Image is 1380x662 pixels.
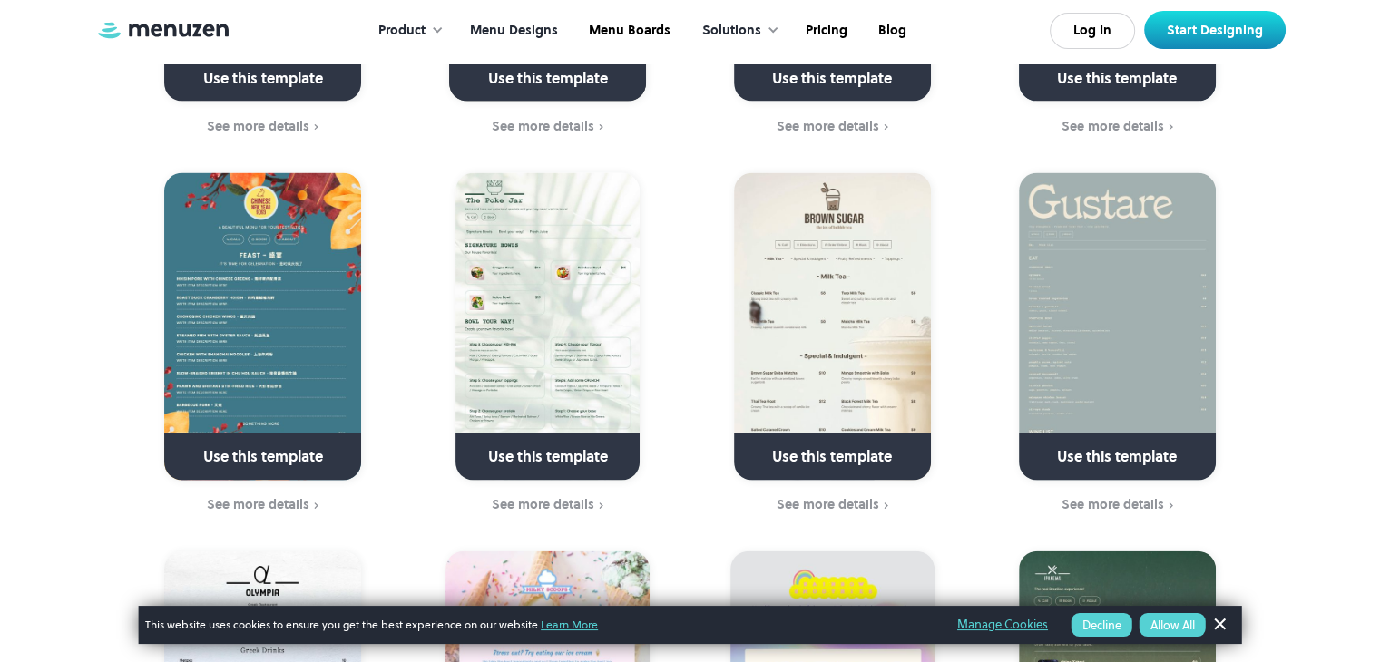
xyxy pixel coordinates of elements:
a: Pricing [788,3,861,59]
a: See more details [416,117,679,137]
a: See more details [986,495,1248,515]
div: See more details [777,119,879,133]
a: See more details [701,117,964,137]
a: Dismiss Banner [1206,611,1233,638]
a: Manage Cookies [957,615,1048,635]
div: See more details [492,497,594,511]
div: See more details [207,119,309,133]
a: See more details [132,495,395,515]
a: Menu Boards [572,3,684,59]
div: See more details [1062,119,1164,133]
a: Menu Designs [453,3,572,59]
a: See more details [132,117,395,137]
span: This website uses cookies to ensure you get the best experience on our website. [145,617,932,633]
div: Product [360,3,453,59]
div: Solutions [684,3,788,59]
a: Use this template [734,173,931,481]
a: See more details [701,495,964,515]
div: See more details [777,497,879,511]
a: See more details [416,495,679,515]
a: Use this template [455,173,640,481]
div: See more details [1062,497,1164,511]
div: See more details [207,497,309,511]
a: Learn More [541,617,598,632]
div: See more details [492,119,594,133]
a: Start Designing [1144,11,1286,49]
button: Decline [1072,613,1132,637]
a: Use this template [1019,173,1216,481]
a: Use this template [164,173,361,481]
div: Product [378,21,426,41]
button: Allow All [1140,613,1206,637]
a: Log In [1050,13,1135,49]
div: Solutions [702,21,761,41]
a: See more details [986,117,1248,137]
a: Blog [861,3,920,59]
